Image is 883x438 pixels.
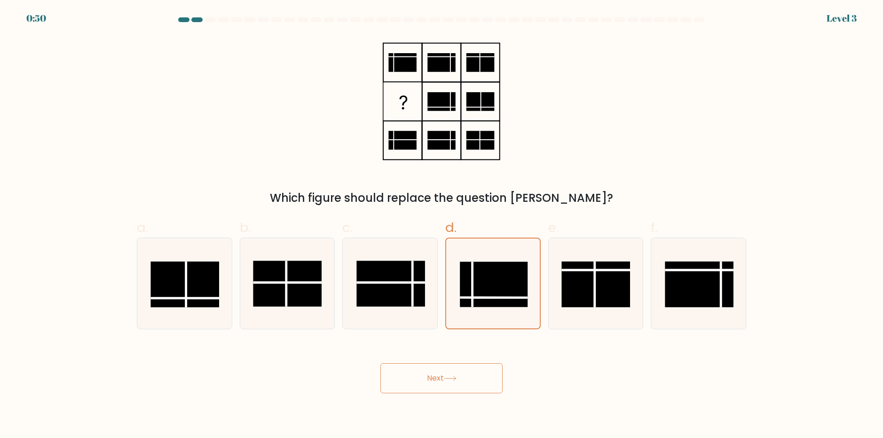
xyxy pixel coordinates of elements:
[240,218,251,237] span: b.
[548,218,559,237] span: e.
[380,363,503,393] button: Next
[137,218,148,237] span: a.
[445,218,457,237] span: d.
[142,190,741,207] div: Which figure should replace the question [PERSON_NAME]?
[827,11,857,25] div: Level 3
[651,218,657,237] span: f.
[342,218,353,237] span: c.
[26,11,46,25] div: 0:50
